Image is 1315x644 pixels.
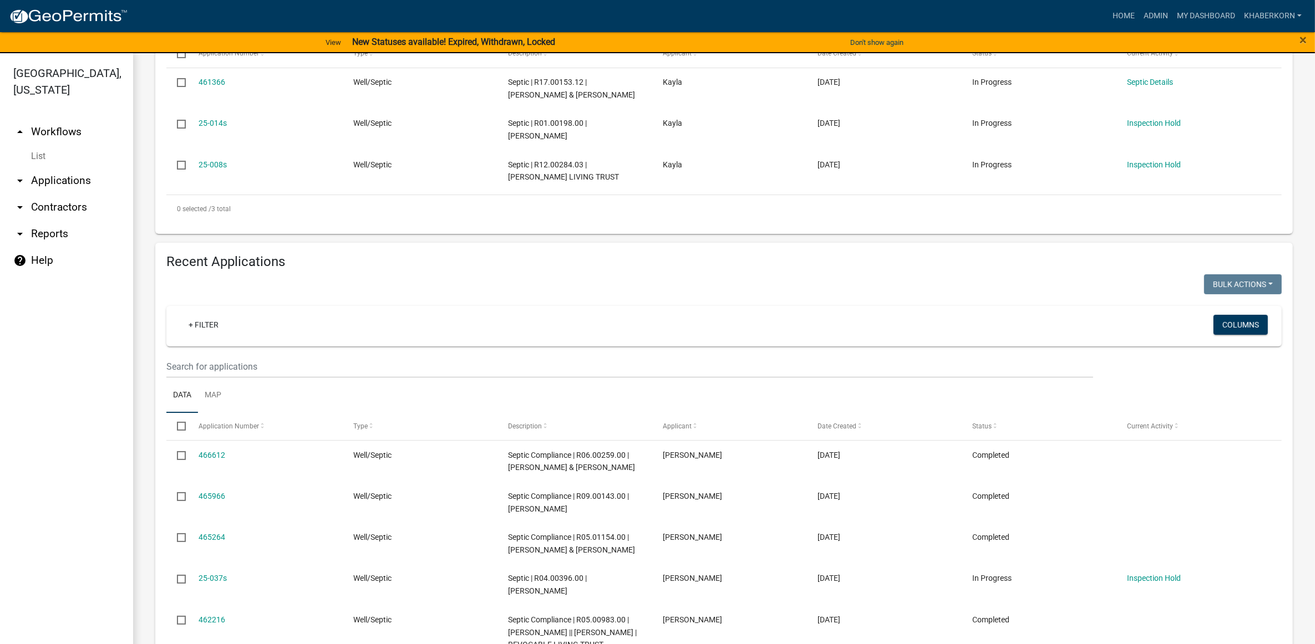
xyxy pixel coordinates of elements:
[13,227,27,241] i: arrow_drop_down
[187,413,342,439] datatable-header-cell: Application Number
[652,413,807,439] datatable-header-cell: Applicant
[353,574,392,582] span: Well/Septic
[1214,315,1268,335] button: Columns
[1172,6,1240,27] a: My Dashboard
[508,119,587,140] span: Septic | R01.00198.00 | LLOYD A BUDENSIEK
[663,422,692,430] span: Applicant
[663,78,682,86] span: Kayla
[166,254,1282,270] h4: Recent Applications
[663,533,722,541] span: Darrin
[663,615,722,624] span: Darrin
[962,40,1116,67] datatable-header-cell: Status
[1127,160,1181,169] a: Inspection Hold
[818,422,856,430] span: Date Created
[166,378,198,413] a: Data
[663,574,722,582] span: Shari Bartlett
[353,492,392,500] span: Well/Septic
[972,451,1009,459] span: Completed
[13,201,27,214] i: arrow_drop_down
[663,160,682,169] span: Kayla
[818,160,840,169] span: 05/01/2025
[1108,6,1139,27] a: Home
[508,451,635,472] span: Septic Compliance | R06.00259.00 | STEVEN M & STACY J MILLER
[972,574,1012,582] span: In Progress
[342,413,497,439] datatable-header-cell: Type
[199,422,259,430] span: Application Number
[1299,33,1307,47] button: Close
[177,205,211,213] span: 0 selected /
[1127,422,1173,430] span: Current Activity
[1127,574,1181,582] a: Inspection Hold
[1204,274,1282,294] button: Bulk Actions
[353,422,368,430] span: Type
[13,125,27,139] i: arrow_drop_up
[166,355,1093,378] input: Search for applications
[353,119,392,127] span: Well/Septic
[818,533,840,541] span: 08/18/2025
[972,615,1009,624] span: Completed
[353,160,392,169] span: Well/Septic
[508,78,635,99] span: Septic | R17.00153.12 | RUSSELL & ASHLEY RILEY
[663,492,722,500] span: Darrin
[353,78,392,86] span: Well/Septic
[1127,78,1173,86] a: Septic Details
[199,119,227,127] a: 25-014s
[818,615,840,624] span: 08/11/2025
[353,451,392,459] span: Well/Septic
[818,492,840,500] span: 08/19/2025
[199,78,225,86] a: 461366
[198,378,228,413] a: Map
[1240,6,1306,27] a: khaberkorn
[807,413,962,439] datatable-header-cell: Date Created
[972,422,992,430] span: Status
[1116,413,1271,439] datatable-header-cell: Current Activity
[1299,32,1307,48] span: ×
[1139,6,1172,27] a: Admin
[13,254,27,267] i: help
[199,160,227,169] a: 25-008s
[508,533,635,554] span: Septic Compliance | R05.01154.00 | PERRY & TRUDY RUDENICK
[166,195,1282,223] div: 3 total
[818,451,840,459] span: 08/20/2025
[508,422,542,430] span: Description
[508,492,629,513] span: Septic Compliance | R09.00143.00 | JASON MERCHLEWITZ
[846,33,908,52] button: Don't show again
[1127,119,1181,127] a: Inspection Hold
[508,574,587,595] span: Septic | R04.00396.00 | SHARON M WOLF
[199,492,225,500] a: 465966
[508,160,619,182] span: Septic | R12.00284.03 | DONDLINGER LIVING TRUST
[199,574,227,582] a: 25-037s
[962,413,1116,439] datatable-header-cell: Status
[353,533,392,541] span: Well/Septic
[199,451,225,459] a: 466612
[352,37,555,47] strong: New Statuses available! Expired, Withdrawn, Locked
[972,119,1012,127] span: In Progress
[199,615,225,624] a: 462216
[972,160,1012,169] span: In Progress
[180,315,227,335] a: + Filter
[199,533,225,541] a: 465264
[972,492,1009,500] span: Completed
[166,413,187,439] datatable-header-cell: Select
[818,119,840,127] span: 05/23/2025
[818,78,840,86] span: 08/08/2025
[663,451,722,459] span: Darrin
[663,119,682,127] span: Kayla
[353,615,392,624] span: Well/Septic
[13,174,27,187] i: arrow_drop_down
[972,78,1012,86] span: In Progress
[972,533,1009,541] span: Completed
[497,413,652,439] datatable-header-cell: Description
[321,33,346,52] a: View
[1116,40,1271,67] datatable-header-cell: Current Activity
[818,574,840,582] span: 08/13/2025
